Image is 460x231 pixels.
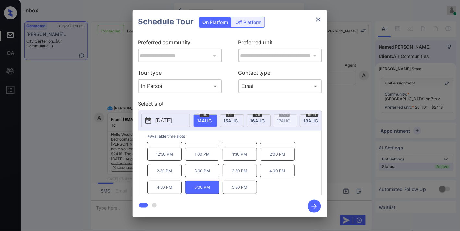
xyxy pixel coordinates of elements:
p: 2:00 PM [260,148,295,161]
p: 12:30 PM [147,148,182,161]
button: [DATE] [141,114,190,127]
p: 2:30 PM [147,164,182,177]
span: 15 AUG [224,118,238,123]
p: Contact type [238,69,322,79]
p: Preferred community [138,38,222,49]
span: 16 AUG [250,118,265,123]
div: Off Platform [232,17,265,27]
div: date-select [300,114,324,127]
div: date-select [247,114,271,127]
span: 14 AUG [197,118,212,123]
span: fri [226,113,234,117]
p: 1:30 PM [223,148,257,161]
p: 4:30 PM [147,181,182,194]
p: 4:00 PM [260,164,295,177]
div: date-select [220,114,244,127]
p: 1:00 PM [185,148,219,161]
button: close [312,13,325,26]
div: Email [240,81,321,92]
span: 18 AUG [303,118,318,123]
div: On Platform [199,17,231,27]
span: sat [253,113,262,117]
p: *Available time slots [147,131,322,142]
h2: Schedule Tour [133,10,199,33]
p: Select slot [138,100,322,110]
button: btn-next [304,198,325,215]
span: mon [306,113,318,117]
p: 3:30 PM [223,164,257,177]
p: 3:00 PM [185,164,219,177]
p: 5:00 PM [185,181,219,194]
p: [DATE] [155,117,172,124]
div: In Person [139,81,220,92]
p: 5:30 PM [223,181,257,194]
div: date-select [193,114,217,127]
p: Preferred unit [238,38,322,49]
span: thu [200,113,209,117]
p: Tour type [138,69,222,79]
